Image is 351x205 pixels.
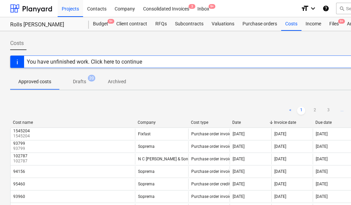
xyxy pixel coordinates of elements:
[309,4,317,13] i: keyboard_arrow_down
[325,17,343,31] div: Files
[13,120,132,125] div: Cost name
[18,78,51,85] p: Approved costs
[233,169,245,174] div: [DATE]
[323,4,329,13] i: Knowledge base
[89,17,112,31] div: Budget
[108,78,126,85] p: Archived
[112,17,151,31] a: Client contract
[138,169,155,174] div: Soprema
[89,17,112,31] a: Budget9+
[13,129,30,133] div: 1545204
[311,107,319,115] a: Page 2
[316,169,328,174] div: [DATE]
[233,194,245,199] div: [DATE]
[13,141,25,146] div: 93799
[317,173,351,205] iframe: Chat Widget
[13,146,26,152] p: 93799
[274,132,286,136] div: [DATE]
[274,157,286,161] div: [DATE]
[316,194,328,199] div: [DATE]
[233,132,245,136] div: [DATE]
[316,144,328,149] div: [DATE]
[13,154,27,158] div: 102787
[238,17,281,31] a: Purchase orders
[301,17,325,31] a: Income
[232,120,269,125] div: Date
[286,107,294,115] a: Previous page
[151,17,171,31] a: RFQs
[233,144,245,149] div: [DATE]
[191,132,233,136] div: Purchase order invoice
[297,107,305,115] a: Page 1 is your current page
[171,17,208,31] a: Subcontracts
[339,6,345,11] span: search
[10,21,81,28] div: Rolls [PERSON_NAME]
[191,182,239,186] div: Purchase order credit note
[13,169,25,174] div: 94156
[274,194,286,199] div: [DATE]
[316,132,328,136] div: [DATE]
[281,17,301,31] a: Costs
[324,107,332,115] a: Page 3
[73,78,86,85] p: Drafts
[338,107,346,115] a: ...
[138,144,155,149] div: Soprema
[233,157,245,161] div: [DATE]
[191,144,233,149] div: Purchase order invoice
[13,194,25,199] div: 93960
[274,169,286,174] div: [DATE]
[325,17,343,31] a: Files9+
[191,120,227,125] div: Cost type
[274,182,286,186] div: [DATE]
[274,144,286,149] div: [DATE]
[27,59,142,65] div: You have unfinished work. Click here to continue
[191,194,233,199] div: Purchase order invoice
[233,182,245,186] div: [DATE]
[138,132,151,136] div: Fixfast
[316,182,328,186] div: [DATE]
[138,157,188,161] div: N C [PERSON_NAME] & Son
[138,182,155,186] div: Soprema
[208,17,238,31] a: Valuations
[10,39,24,47] span: Costs
[191,157,233,161] div: Purchase order invoice
[138,194,155,199] div: Soprema
[189,4,195,9] span: 3
[108,19,114,24] span: 9+
[191,169,233,174] div: Purchase order invoice
[88,75,95,82] span: 20
[138,120,186,125] div: Company
[301,4,309,13] i: format_size
[338,19,345,24] span: 9+
[13,133,31,139] p: 1545204
[209,4,215,9] span: 9+
[316,157,328,161] div: [DATE]
[13,182,25,186] div: 95460
[274,120,310,125] div: Invoice date
[13,158,29,164] p: 102787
